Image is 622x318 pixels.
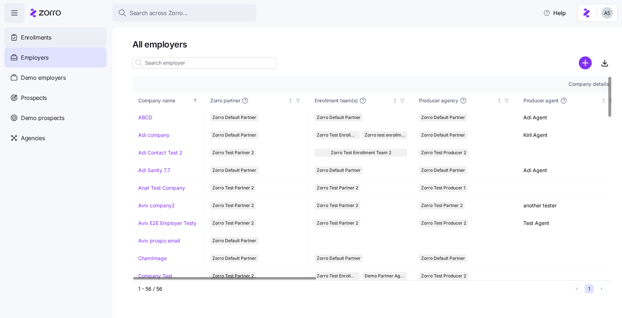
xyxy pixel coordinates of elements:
span: Zorro Default Partner [317,114,361,121]
div: 1 - 56 / 56 [138,285,569,292]
th: Company nameSorted ascending [132,92,204,109]
a: ChemImage [138,255,167,262]
span: Zorro Default Partner [421,131,465,139]
button: 1 [585,284,594,294]
input: Search employer [132,57,276,69]
span: Zorro Test Partner 2 [317,184,358,192]
a: Aviv company2 [138,202,175,209]
span: Zorro Default Partner [421,114,465,121]
a: Prospects [4,88,107,108]
a: Aviv E2E Employer Testy [138,220,197,227]
span: Zorro Test Enrollment Team 2 [317,272,357,280]
div: Company name [138,97,191,105]
th: Producer agentNot sorted [518,92,622,109]
td: Test Agent [518,215,622,232]
span: Zorro Test Partner 2 [317,202,358,209]
span: Zorro Test Producer 2 [421,272,466,280]
span: Zorro Test Partner 2 [212,184,254,192]
button: Search across Zorro... [112,4,256,22]
div: Not sorted [601,98,606,103]
span: Zorro Test Partner 2 [212,202,254,209]
span: Zorro Test Producer 1 [421,184,465,192]
td: Kiril Agent [518,126,622,144]
h1: All employers [132,39,612,50]
span: Producer agent [523,97,559,104]
span: Zorro Test Producer 2 [421,219,466,227]
button: Help [537,6,572,20]
span: Prospects [21,93,47,102]
a: Adi company [138,132,170,139]
div: Not sorted [392,98,397,103]
span: Zorro Default Partner [212,237,256,245]
span: Zorro Default Partner [212,254,256,262]
th: Producer agencyNot sorted [413,92,518,109]
a: Anat Test Company [138,184,185,192]
a: Adi Contact Test 2 [138,149,182,156]
span: Zorro Test Partner 2 [317,219,358,227]
span: Zorro Default Partner [421,254,465,262]
span: Zorro Default Partner [212,114,256,121]
a: Adi Sanity 7.7 [138,167,170,174]
span: Zorro Default Partner [317,254,361,262]
span: Zorro test enrollment team 1 [365,131,405,139]
span: Zorro partner [210,97,240,104]
span: Zorro Test Partner 2 [212,149,254,157]
span: Zorro Test Partner 2 [212,272,254,280]
td: another tester [518,197,622,215]
span: Agencies [21,134,45,143]
a: Aviv prospo email [138,237,180,244]
span: Zorro Test Partner 2 [212,219,254,227]
div: Not sorted [497,98,502,103]
span: Enrollments [21,33,51,42]
a: Enrollments [4,27,107,47]
a: Company Test [138,272,172,280]
div: Not sorted [288,98,293,103]
a: Demo employers [4,68,107,88]
a: Employers [4,47,107,68]
span: Employers [21,53,49,62]
img: c4d3a52e2a848ea5f7eb308790fba1e4 [601,7,613,19]
span: Zorro Test Enrollment Team 2 [317,131,357,139]
th: Enrollment team(s)Not sorted [309,92,413,109]
span: Search across Zorro... [130,9,188,18]
span: Zorro Test Producer 2 [421,149,466,157]
span: Help [543,9,566,17]
div: Sorted ascending [193,98,198,103]
span: Enrollment team(s) [315,97,358,104]
td: Adi Agent [518,109,622,126]
a: ABCD [138,114,152,121]
th: Zorro partnerNot sorted [204,92,309,109]
span: Demo employers [21,73,66,82]
span: Zorro Default Partner [421,166,465,174]
span: Zorro Test Partner 2 [421,202,463,209]
span: Producer agency [419,97,458,104]
a: Demo prospects [4,108,107,128]
span: Demo Partner Agency [365,272,405,280]
svg: add icon [579,56,592,69]
span: Zorro Test Enrollment Team 2 [331,149,391,157]
span: Zorro Default Partner [212,131,256,139]
span: Zorro Default Partner [212,166,256,174]
a: Agencies [4,128,107,148]
td: Adi Agent [518,162,622,179]
button: Previous page [572,284,582,294]
span: Zorro Default Partner [317,166,361,174]
span: Demo prospects [21,114,64,123]
button: Next page [597,284,606,294]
